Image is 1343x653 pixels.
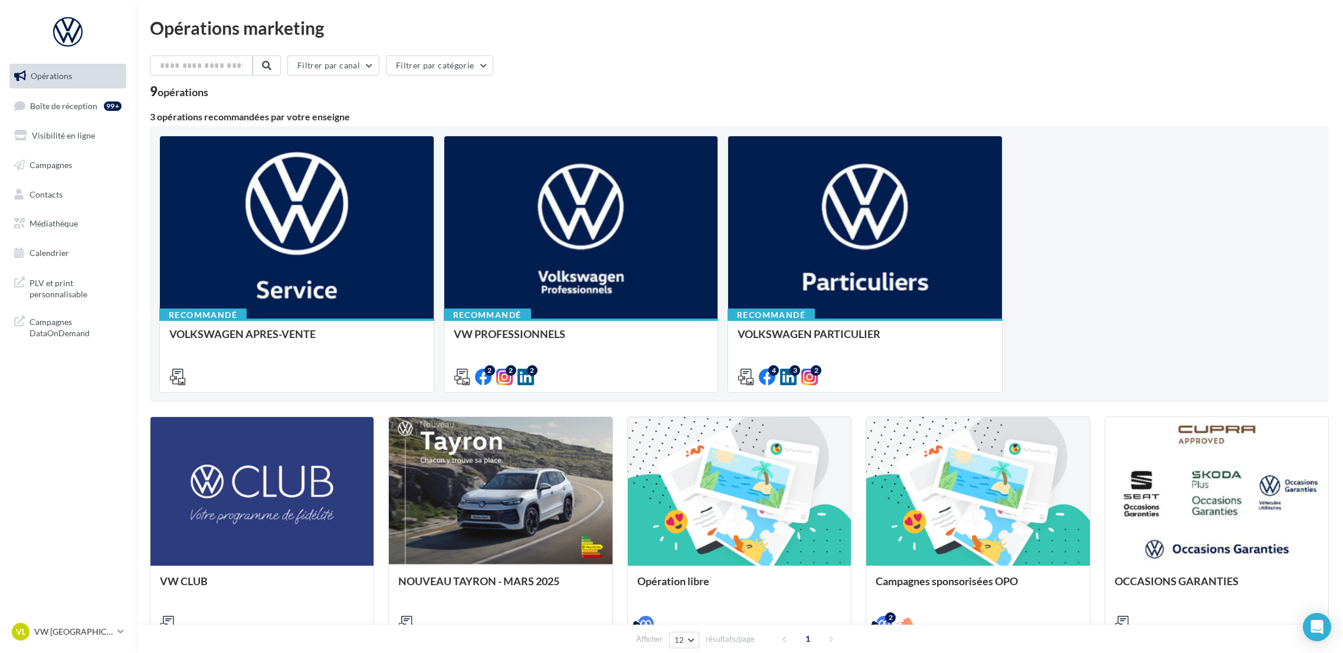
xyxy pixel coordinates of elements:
div: 2 [506,365,516,376]
a: Opérations [7,64,129,88]
button: 12 [669,632,699,648]
div: 2 [527,365,538,376]
span: Campagnes [30,160,72,170]
span: Calendrier [30,248,69,258]
span: Médiathèque [30,218,78,228]
div: 2 [484,365,495,376]
span: 12 [674,635,684,645]
span: 1 [798,629,817,648]
a: Boîte de réception99+ [7,93,129,119]
a: PLV et print personnalisable [7,270,129,305]
span: VW PROFESSIONNELS [454,327,565,340]
div: Recommandé [728,309,815,321]
span: NOUVEAU TAYRON - MARS 2025 [398,575,559,588]
div: Open Intercom Messenger [1303,613,1331,641]
span: VOLKSWAGEN APRES-VENTE [169,327,316,340]
div: Opérations marketing [150,19,1329,37]
span: Campagnes DataOnDemand [30,314,122,339]
p: VW [GEOGRAPHIC_DATA] [34,626,113,638]
span: Visibilité en ligne [32,130,95,140]
span: VL [16,626,26,638]
span: PLV et print personnalisable [30,275,122,300]
div: 3 [790,365,800,376]
button: Filtrer par catégorie [386,55,493,76]
span: résultats/page [706,634,755,645]
div: 3 opérations recommandées par votre enseigne [150,112,1329,122]
span: Boîte de réception [30,100,97,110]
a: Campagnes [7,153,129,178]
span: Afficher [636,634,663,645]
div: Recommandé [444,309,531,321]
a: Calendrier [7,241,129,265]
span: OCCASIONS GARANTIES [1115,575,1239,588]
a: Contacts [7,182,129,207]
span: Opération libre [637,575,709,588]
span: Campagnes sponsorisées OPO [876,575,1018,588]
a: VL VW [GEOGRAPHIC_DATA] [9,621,126,643]
a: Campagnes DataOnDemand [7,309,129,344]
span: VW CLUB [160,575,208,588]
div: 9 [150,85,208,98]
span: Contacts [30,189,63,199]
div: opérations [158,87,208,97]
button: Filtrer par canal [287,55,379,76]
a: Médiathèque [7,211,129,236]
div: Recommandé [159,309,247,321]
div: 4 [768,365,779,376]
a: Visibilité en ligne [7,123,129,148]
span: VOLKSWAGEN PARTICULIER [738,327,880,340]
div: 2 [885,612,896,623]
div: 99+ [104,101,122,111]
span: Opérations [31,71,72,81]
div: 2 [811,365,821,376]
